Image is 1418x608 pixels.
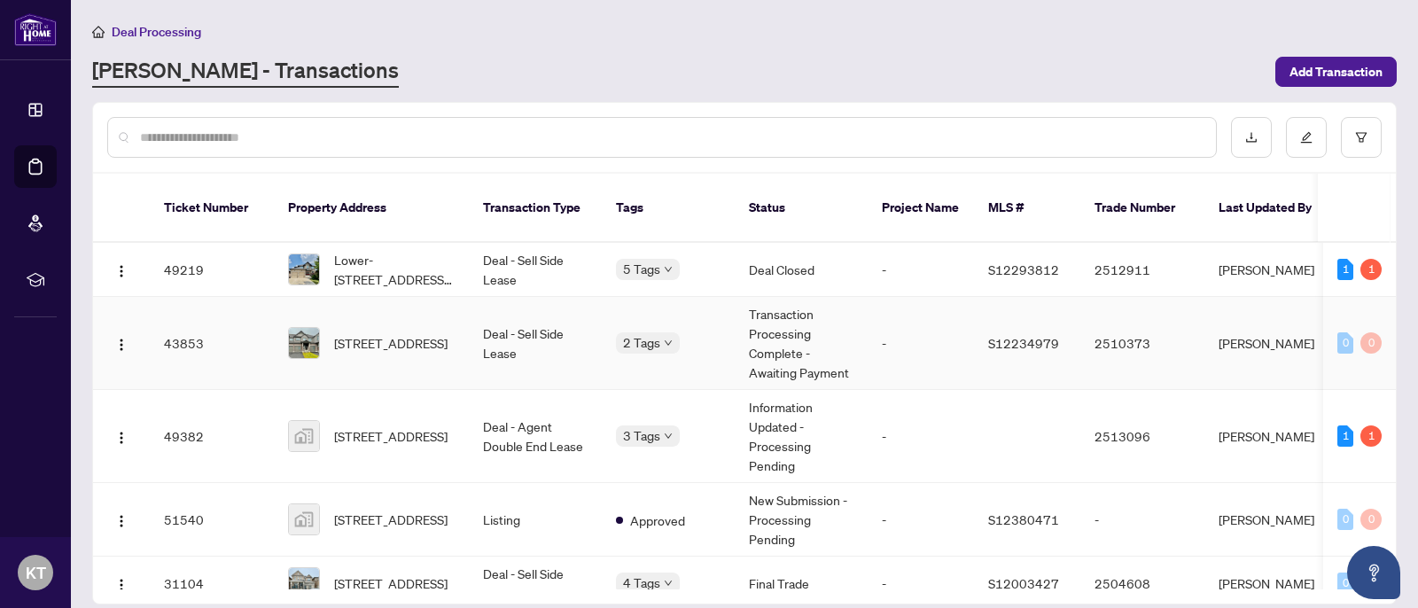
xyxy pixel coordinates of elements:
[469,390,602,483] td: Deal - Agent Double End Lease
[1337,332,1353,354] div: 0
[334,510,448,529] span: [STREET_ADDRESS]
[735,174,868,243] th: Status
[664,339,673,347] span: down
[664,432,673,440] span: down
[735,297,868,390] td: Transaction Processing Complete - Awaiting Payment
[868,174,974,243] th: Project Name
[14,13,57,46] img: logo
[868,297,974,390] td: -
[150,297,274,390] td: 43853
[988,335,1059,351] span: S12234979
[114,338,129,352] img: Logo
[1341,117,1382,158] button: filter
[1360,332,1382,354] div: 0
[92,26,105,38] span: home
[1355,131,1367,144] span: filter
[1204,174,1337,243] th: Last Updated By
[623,259,660,279] span: 5 Tags
[868,243,974,297] td: -
[469,297,602,390] td: Deal - Sell Side Lease
[623,425,660,446] span: 3 Tags
[289,328,319,358] img: thumbnail-img
[469,483,602,557] td: Listing
[1204,483,1337,557] td: [PERSON_NAME]
[114,578,129,592] img: Logo
[1289,58,1383,86] span: Add Transaction
[735,483,868,557] td: New Submission - Processing Pending
[630,511,685,530] span: Approved
[107,329,136,357] button: Logo
[1231,117,1272,158] button: download
[1080,483,1204,557] td: -
[112,24,201,40] span: Deal Processing
[1204,243,1337,297] td: [PERSON_NAME]
[274,174,469,243] th: Property Address
[1080,390,1204,483] td: 2513096
[334,333,448,353] span: [STREET_ADDRESS]
[1080,243,1204,297] td: 2512911
[150,390,274,483] td: 49382
[1337,509,1353,530] div: 0
[623,573,660,593] span: 4 Tags
[334,250,455,289] span: Lower-[STREET_ADDRESS][PERSON_NAME]
[1337,425,1353,447] div: 1
[602,174,735,243] th: Tags
[289,421,319,451] img: thumbnail-img
[334,573,448,593] span: [STREET_ADDRESS]
[623,332,660,353] span: 2 Tags
[289,254,319,285] img: thumbnail-img
[1080,297,1204,390] td: 2510373
[107,569,136,597] button: Logo
[114,514,129,528] img: Logo
[107,255,136,284] button: Logo
[664,265,673,274] span: down
[1286,117,1327,158] button: edit
[107,422,136,450] button: Logo
[289,504,319,534] img: thumbnail-img
[988,261,1059,277] span: S12293812
[974,174,1080,243] th: MLS #
[1275,57,1397,87] button: Add Transaction
[1204,297,1337,390] td: [PERSON_NAME]
[1347,546,1400,599] button: Open asap
[469,174,602,243] th: Transaction Type
[1080,174,1204,243] th: Trade Number
[1360,425,1382,447] div: 1
[114,431,129,445] img: Logo
[1337,259,1353,280] div: 1
[988,575,1059,591] span: S12003427
[1300,131,1313,144] span: edit
[469,243,602,297] td: Deal - Sell Side Lease
[150,174,274,243] th: Ticket Number
[1245,131,1258,144] span: download
[92,56,399,88] a: [PERSON_NAME] - Transactions
[1204,390,1337,483] td: [PERSON_NAME]
[334,426,448,446] span: [STREET_ADDRESS]
[735,390,868,483] td: Information Updated - Processing Pending
[150,483,274,557] td: 51540
[26,560,46,585] span: KT
[289,568,319,598] img: thumbnail-img
[1360,509,1382,530] div: 0
[735,243,868,297] td: Deal Closed
[664,579,673,588] span: down
[150,243,274,297] td: 49219
[114,264,129,278] img: Logo
[1337,573,1353,594] div: 0
[1360,259,1382,280] div: 1
[868,483,974,557] td: -
[107,505,136,534] button: Logo
[988,511,1059,527] span: S12380471
[868,390,974,483] td: -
